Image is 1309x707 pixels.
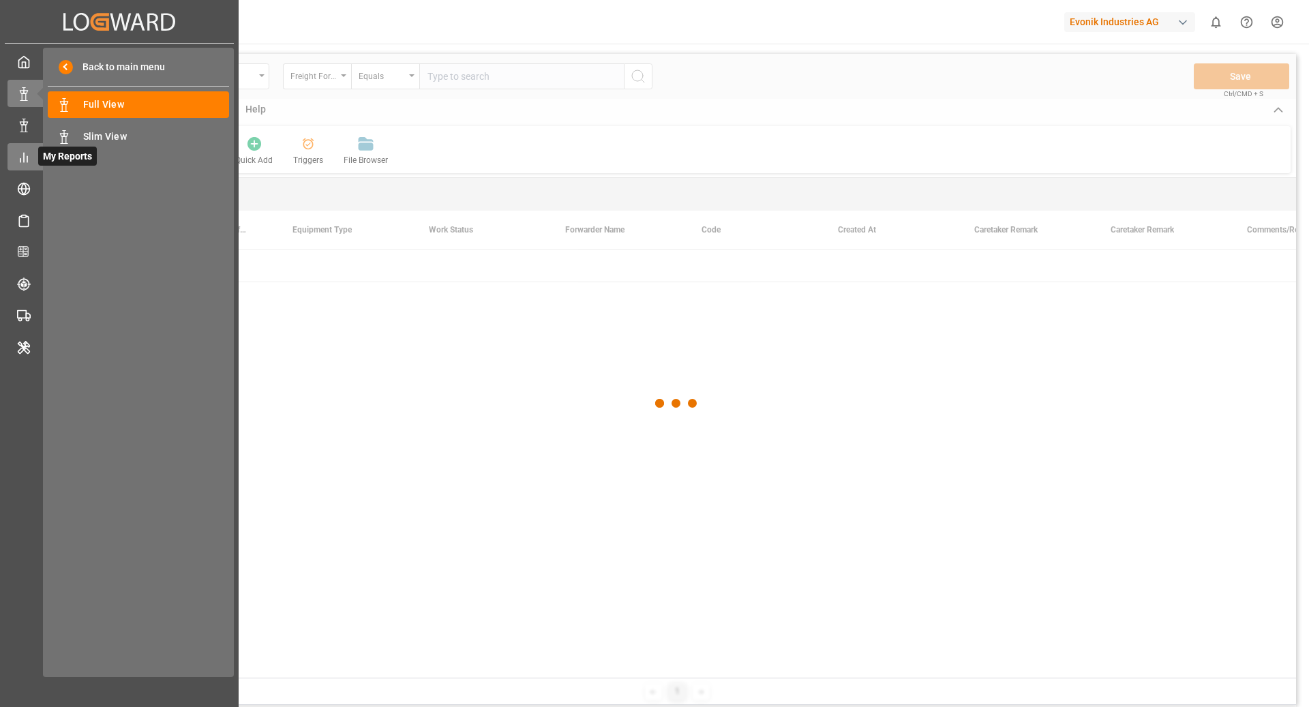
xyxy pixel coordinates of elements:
[1201,7,1231,37] button: show 0 new notifications
[7,175,231,202] a: Risk Management
[73,60,165,74] span: Back to main menu
[7,112,231,138] a: Shipment Status Overview
[7,239,231,265] a: CO2e Calculator
[1064,12,1195,32] div: Evonik Industries AG
[83,130,230,144] span: Slim View
[48,123,229,149] a: Slim View
[7,270,231,297] a: Tracking
[83,97,230,112] span: Full View
[1231,7,1262,37] button: Help Center
[7,207,231,233] a: Schedules
[7,333,231,360] a: Internal Tool
[48,91,229,118] a: Full View
[38,147,97,166] span: My Reports
[7,302,231,329] a: Transport Planner
[7,143,231,170] a: My ReportsMy Reports
[1064,9,1201,35] button: Evonik Industries AG
[7,48,231,75] a: My Cockpit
